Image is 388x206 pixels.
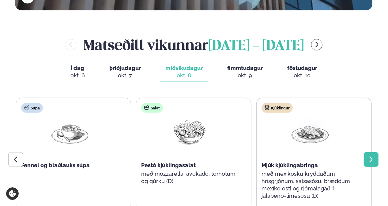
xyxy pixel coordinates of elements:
[227,65,263,71] span: fimmtudagur
[165,72,203,79] div: okt. 8
[208,39,304,53] span: [DATE] - [DATE]
[222,62,268,82] button: fimmtudagur okt. 9
[24,105,29,110] img: soup.svg
[311,39,322,50] button: menu-btn-right
[165,65,203,71] span: miðvikudagur
[141,170,239,185] p: með mozzarella, avókadó, tómötum og gúrku (D)
[262,103,293,113] div: Kjúklingur
[70,64,85,72] span: Í dag
[262,162,318,168] span: Mjúk kjúklingabringa
[21,103,43,113] div: Súpa
[70,72,85,79] div: okt. 6
[109,72,141,79] div: okt. 7
[287,65,317,71] span: föstudagur
[262,170,359,200] p: með mexíkósku krydduðum hrísgrjónum, salsasósu, bræddum mexíkó osti og rjómalagaðri jalapeño-lime...
[141,162,196,168] span: Pestó kjúklingasalat
[6,187,19,200] a: Cookie settings
[282,62,322,82] button: föstudagur okt. 10
[104,62,146,82] button: þriðjudagur okt. 7
[66,62,90,82] button: Í dag okt. 6
[287,72,317,79] div: okt. 10
[170,118,209,146] img: Salad.png
[84,35,304,55] h2: Matseðill vikunnar
[265,105,269,110] img: chicken.svg
[109,65,141,71] span: þriðjudagur
[291,118,330,146] img: Chicken-breast.png
[227,72,263,79] div: okt. 9
[50,118,89,146] img: Soup.png
[65,39,76,50] button: menu-btn-left
[160,62,208,82] button: miðvikudagur okt. 8
[141,103,163,113] div: Salat
[144,105,149,110] img: salad.svg
[21,162,90,168] span: Fennel og blaðlauks súpa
